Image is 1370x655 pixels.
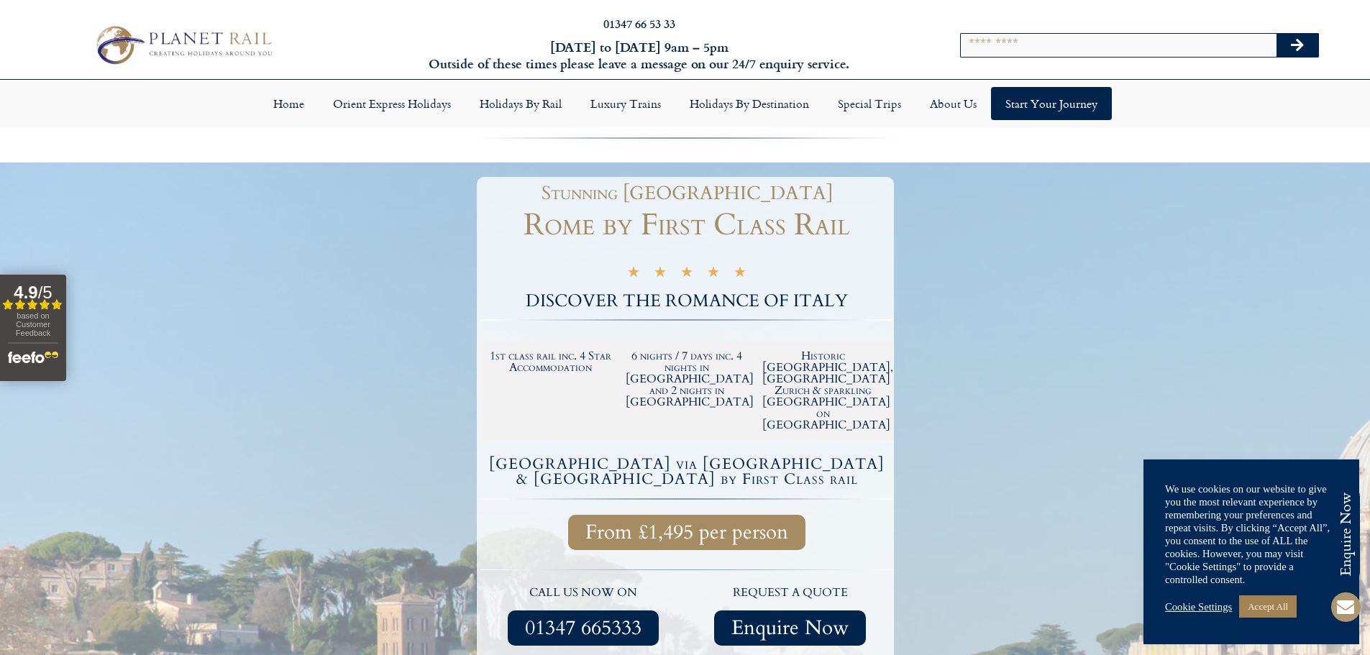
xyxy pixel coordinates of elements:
[480,293,894,310] h2: DISCOVER THE ROMANCE OF ITALY
[508,610,659,646] a: 01347 665333
[7,87,1363,120] nav: Menu
[627,266,640,283] i: ★
[488,584,680,603] p: call us now on
[259,87,319,120] a: Home
[675,87,823,120] a: Holidays by Destination
[762,350,885,431] h2: Historic [GEOGRAPHIC_DATA], [GEOGRAPHIC_DATA] Zurich & sparkling [GEOGRAPHIC_DATA] on [GEOGRAPHIC...
[568,515,805,550] a: From £1,495 per person
[915,87,991,120] a: About Us
[707,266,720,283] i: ★
[576,87,675,120] a: Luxury Trains
[654,266,667,283] i: ★
[1277,34,1318,57] button: Search
[823,87,915,120] a: Special Trips
[1165,482,1338,586] div: We use cookies on our website to give you the most relevant experience by remembering your prefer...
[1165,600,1232,613] a: Cookie Settings
[488,184,887,203] h1: Stunning [GEOGRAPHIC_DATA]
[369,39,910,73] h6: [DATE] to [DATE] 9am – 5pm Outside of these times please leave a message on our 24/7 enquiry serv...
[714,610,866,646] a: Enquire Now
[525,619,641,637] span: 01347 665333
[731,619,849,637] span: Enquire Now
[680,266,693,283] i: ★
[603,15,675,32] a: 01347 66 53 33
[1239,595,1297,618] a: Accept All
[480,210,894,240] h1: Rome by First Class Rail
[991,87,1112,120] a: Start your Journey
[319,87,465,120] a: Orient Express Holidays
[694,584,887,603] p: request a quote
[465,87,576,120] a: Holidays by Rail
[490,350,612,373] h2: 1st class rail inc. 4 Star Accommodation
[626,350,748,408] h2: 6 nights / 7 days inc. 4 nights in [GEOGRAPHIC_DATA] and 2 nights in [GEOGRAPHIC_DATA]
[627,264,746,283] div: 5/5
[483,457,892,487] h4: [GEOGRAPHIC_DATA] via [GEOGRAPHIC_DATA] & [GEOGRAPHIC_DATA] by First Class rail
[734,266,746,283] i: ★
[88,22,277,68] img: Planet Rail Train Holidays Logo
[585,523,788,541] span: From £1,495 per person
